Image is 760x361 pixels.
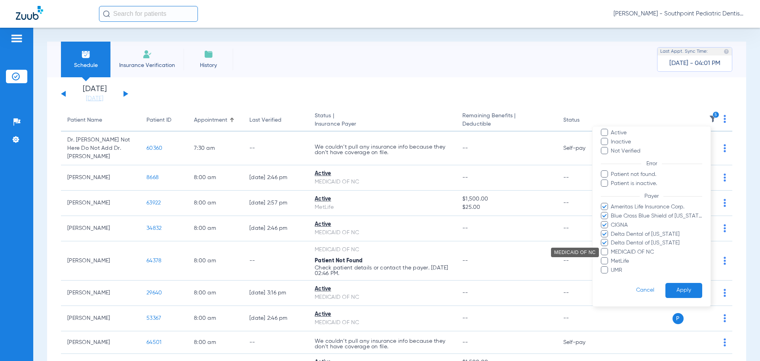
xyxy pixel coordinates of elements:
label: Not Verified [601,147,702,155]
span: Error [641,161,662,166]
span: MEDICAID OF NC [610,248,702,256]
label: Inactive [601,138,702,146]
span: Delta Dental of [US_STATE] [610,239,702,247]
iframe: Chat Widget [720,323,760,361]
span: Delta Dental of [US_STATE] [610,230,702,239]
button: Apply [665,283,702,298]
div: MEDICAID OF NC [551,248,599,257]
label: Active [601,129,702,137]
button: Cancel [625,283,665,298]
span: UMR [610,266,702,275]
span: Blue Cross Blue Shield of [US_STATE] [610,212,702,220]
span: CIGNA [610,221,702,229]
span: Payer [639,193,663,199]
span: MetLife [610,257,702,265]
span: Patient is inactive. [610,180,702,188]
span: Patient not found. [610,170,702,179]
span: Ameritas Life Insurance Corp. [610,203,702,211]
